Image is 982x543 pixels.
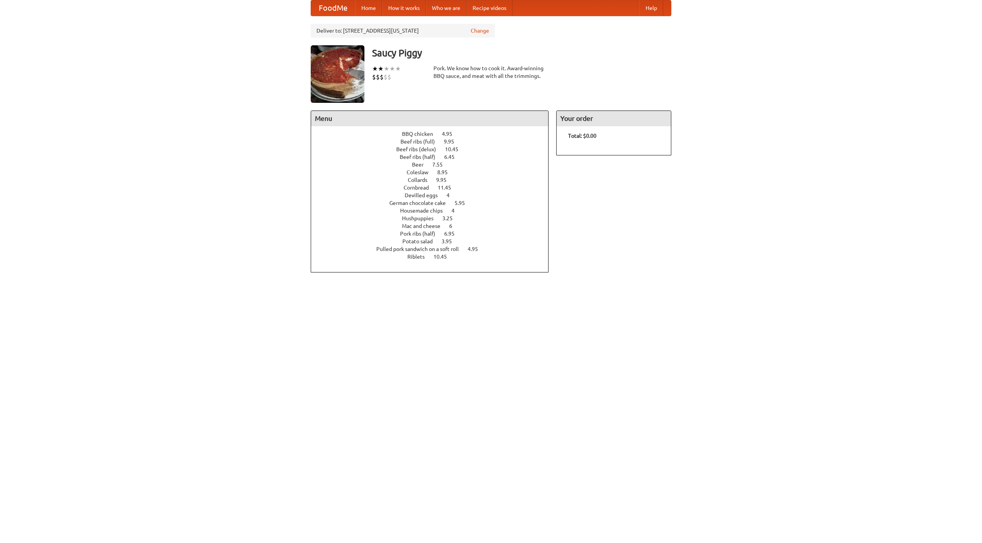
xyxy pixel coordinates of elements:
a: Beef ribs (half) 6.45 [400,154,469,160]
a: FoodMe [311,0,355,16]
span: 3.25 [442,215,460,221]
span: Mac and cheese [402,223,448,229]
div: Deliver to: [STREET_ADDRESS][US_STATE] [311,24,495,38]
span: Pulled pork sandwich on a soft roll [376,246,466,252]
a: Beef ribs (delux) 10.45 [396,146,473,152]
a: Recipe videos [466,0,512,16]
span: 6.45 [444,154,462,160]
a: Collards 9.95 [408,177,461,183]
span: Devilled eggs [405,192,445,198]
img: angular.jpg [311,45,364,103]
span: 4 [451,208,462,214]
span: 6 [449,223,460,229]
a: Housemade chips 4 [400,208,469,214]
a: Beef ribs (full) 9.95 [400,139,468,145]
span: Hushpuppies [402,215,441,221]
a: BBQ chicken 4.95 [402,131,466,137]
span: Beef ribs (half) [400,154,443,160]
span: 4 [447,192,457,198]
span: Housemade chips [400,208,450,214]
a: Cornbread 11.45 [404,185,465,191]
span: 10.45 [433,254,455,260]
li: ★ [389,64,395,73]
span: 5.95 [455,200,473,206]
h3: Saucy Piggy [372,45,671,61]
li: $ [372,73,376,81]
li: ★ [372,64,378,73]
span: 9.95 [444,139,462,145]
li: ★ [395,64,401,73]
span: 9.95 [436,177,454,183]
a: Pork ribs (half) 6.95 [400,231,469,237]
a: German chocolate cake 5.95 [389,200,479,206]
span: Beef ribs (delux) [396,146,444,152]
a: Potato salad 3.95 [402,238,466,244]
li: ★ [384,64,389,73]
span: Beer [412,162,431,168]
span: Potato salad [402,238,440,244]
span: BBQ chicken [402,131,441,137]
li: $ [380,73,384,81]
li: $ [376,73,380,81]
span: Collards [408,177,435,183]
span: 4.95 [442,131,460,137]
span: Riblets [407,254,432,260]
li: ★ [378,64,384,73]
span: 6.95 [444,231,462,237]
a: Riblets 10.45 [407,254,461,260]
a: Pulled pork sandwich on a soft roll 4.95 [376,246,492,252]
span: 3.95 [442,238,460,244]
a: Mac and cheese 6 [402,223,466,229]
h4: Your order [557,111,671,126]
span: 10.45 [445,146,466,152]
span: Cornbread [404,185,437,191]
a: How it works [382,0,426,16]
a: Change [471,27,489,35]
span: 11.45 [438,185,459,191]
span: 8.95 [437,169,455,175]
a: Who we are [426,0,466,16]
span: 4.95 [468,246,486,252]
a: Hushpuppies 3.25 [402,215,467,221]
a: Beer 7.55 [412,162,457,168]
span: German chocolate cake [389,200,453,206]
div: Pork. We know how to cook it. Award-winning BBQ sauce, and meat with all the trimmings. [433,64,549,80]
a: Home [355,0,382,16]
span: Coleslaw [407,169,436,175]
a: Devilled eggs 4 [405,192,464,198]
li: $ [387,73,391,81]
span: Beef ribs (full) [400,139,443,145]
span: Pork ribs (half) [400,231,443,237]
b: Total: $0.00 [568,133,596,139]
span: 7.55 [432,162,450,168]
a: Coleslaw 8.95 [407,169,462,175]
a: Help [639,0,663,16]
li: $ [384,73,387,81]
h4: Menu [311,111,548,126]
